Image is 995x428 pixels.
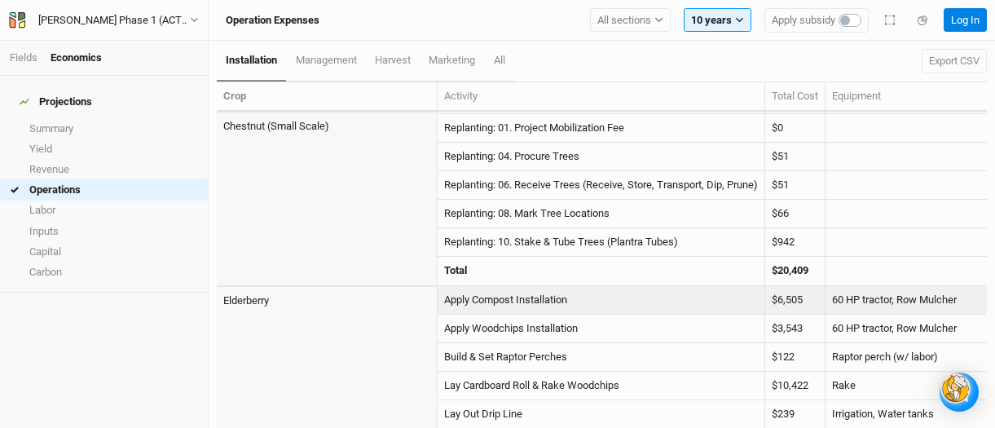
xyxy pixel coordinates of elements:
span: management [296,54,357,66]
td: $51 [765,171,825,200]
strong: Total [444,264,467,276]
button: Log In [944,8,987,33]
span: All [494,54,505,66]
span: marketing [429,54,475,66]
button: Apply subsidy [764,8,869,33]
button: 10 years [684,8,751,33]
td: 60 HP tractor, Row Mulcher [825,315,991,343]
span: Apply subsidy [772,12,835,29]
td: Lay Cardboard Roll & Rake Woodchips [438,372,765,400]
td: 60 HP tractor, Row Mulcher [825,286,991,315]
th: Equipment [825,82,991,112]
div: Open Intercom Messenger [940,373,979,412]
td: Elderberry [217,286,438,315]
div: Projections [20,95,92,108]
span: installation [226,54,277,66]
td: Apply Compost Installation [438,286,765,315]
strong: $20,409 [772,264,808,276]
td: Apply Woodchips Installation [438,315,765,343]
td: Raptor perch (w/ labor) [825,343,991,372]
a: Fields [10,51,37,64]
td: Rake [825,372,991,400]
td: Build & Set Raptor Perches [438,343,765,372]
button: [PERSON_NAME] Phase 1 (ACTIVE 2024) [8,11,200,29]
th: Crop [217,82,438,112]
td: Replanting: 10. Stake & Tube Trees (Plantra Tubes) [438,228,765,257]
td: $0 [765,114,825,143]
td: $3,543 [765,315,825,343]
td: $6,505 [765,286,825,315]
button: Export CSV [922,49,987,73]
td: $942 [765,228,825,257]
div: Corbin Hill Phase 1 (ACTIVE 2024) [38,12,190,29]
td: $66 [765,200,825,228]
td: $51 [765,143,825,171]
td: Chestnut (Small Scale) [217,111,438,139]
th: Activity [438,82,765,112]
div: Economics [51,51,102,65]
h3: Operation Expenses [226,14,319,27]
th: Total Cost [765,82,825,112]
td: $122 [765,343,825,372]
div: [PERSON_NAME] Phase 1 (ACTIVE 2024) [38,12,190,29]
td: Replanting: 06. Receive Trees (Receive, Store, Transport, Dip, Prune) [438,171,765,200]
td: Replanting: 04. Procure Trees [438,143,765,171]
span: All sections [597,12,651,29]
td: Replanting: 01. Project Mobilization Fee [438,114,765,143]
span: harvest [375,54,411,66]
td: $10,422 [765,372,825,400]
td: Replanting: 08. Mark Tree Locations [438,200,765,228]
button: All sections [590,8,671,33]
